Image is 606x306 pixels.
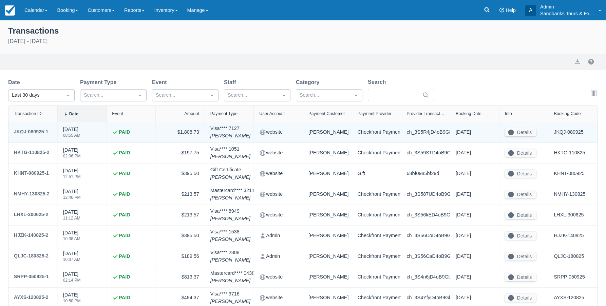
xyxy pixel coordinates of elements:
[12,92,59,99] div: Last 30 days
[281,92,287,99] span: Dropdown icon
[259,128,297,137] div: website
[210,270,254,284] div: Mastercard **** 0438
[308,231,346,241] div: [PERSON_NAME]
[210,194,254,202] em: [PERSON_NAME]
[358,293,396,303] div: Checkfront Payments
[161,128,199,137] div: $1,808.73
[14,231,48,239] div: HJZK-140825-2
[14,210,48,218] div: LHXL-300625-2
[358,148,396,158] div: Checkfront Payments
[456,293,494,303] div: [DATE]
[63,188,81,204] div: [DATE]
[259,252,297,261] div: Admin
[63,271,81,286] div: [DATE]
[63,126,80,141] div: [DATE]
[308,293,346,303] div: [PERSON_NAME]
[14,169,49,178] a: KHNT-080925-1
[210,132,250,140] em: [PERSON_NAME]
[259,210,297,220] div: website
[80,78,119,87] label: Payment Type
[14,210,48,220] a: LHXL-300625-2
[505,211,536,219] button: Details
[358,190,396,199] div: Checkfront Payments
[358,111,392,116] div: Payment Provider
[161,148,199,158] div: $197.75
[14,190,50,198] div: NMHY-130825-2
[259,293,297,303] div: website
[456,169,494,178] div: [DATE]
[152,78,170,87] label: Event
[63,209,80,224] div: [DATE]
[259,169,297,178] div: website
[308,148,346,158] div: [PERSON_NAME]
[14,128,48,136] div: JKQJ-080925-1
[8,24,598,36] div: Transactions
[554,191,585,198] a: NMHY-130825
[14,252,49,261] a: QLJC-180825-2
[63,250,80,266] div: [DATE]
[554,211,584,219] a: LHXL-300625
[358,272,396,282] div: Checkfront Payments
[540,10,594,17] p: Sandbanks Tours & Experiences
[161,293,199,303] div: $494.37
[161,190,199,199] div: $213.57
[65,92,72,99] span: Dropdown icon
[308,169,346,178] div: [PERSON_NAME]
[456,111,481,116] div: Booking Date
[210,236,250,243] em: [PERSON_NAME]
[119,253,130,260] strong: PAID
[540,3,594,10] p: Admin
[406,148,444,158] div: ch_3S59STD4oB9Gbrmp2fsybDme
[358,231,396,241] div: Checkfront Payments
[63,229,80,245] div: [DATE]
[456,231,494,241] div: [DATE]
[505,252,536,261] button: Details
[210,215,250,223] em: [PERSON_NAME]
[5,5,15,16] img: checkfront-main-nav-mini-logo.png
[554,149,585,157] a: HKTG-110825
[14,190,50,199] a: NMHY-130825-2
[506,7,516,13] span: Help
[406,111,444,116] div: Provider Transaction
[505,149,536,157] button: Details
[14,272,49,281] div: SRPP-050925-1
[14,111,41,116] div: Transaction ID
[161,252,199,261] div: $189.56
[554,170,584,177] a: KHNT-080925
[358,128,396,137] div: Checkfront Payments
[554,253,584,260] a: QLJC-180825
[112,111,123,116] div: Event
[296,78,322,87] label: Category
[119,232,130,240] strong: PAID
[358,169,396,178] div: Gift
[14,169,49,177] div: KHNT-080925-1
[161,210,199,220] div: $213.57
[63,175,81,179] div: 12:51 PM
[456,148,494,158] div: [DATE]
[406,190,444,199] div: ch_3S587UD4oB9Gbrmp1oFScWbe
[63,195,81,199] div: 12:40 PM
[184,111,199,116] div: Amount
[308,190,346,199] div: [PERSON_NAME]
[456,190,494,199] div: [DATE]
[14,293,49,303] a: AYXS-120825-2
[308,128,346,137] div: [PERSON_NAME]
[505,170,536,178] button: Details
[63,216,80,220] div: 11:12 AM
[353,92,359,99] span: Dropdown icon
[161,272,199,282] div: $813.37
[505,190,536,198] button: Details
[505,273,536,281] button: Details
[554,294,584,302] a: AYXS-120825
[63,237,80,241] div: 10:38 AM
[358,252,396,261] div: Checkfront Payments
[406,169,444,178] div: 68bf0985bf29d
[63,147,81,162] div: [DATE]
[259,190,297,199] div: website
[259,231,297,241] div: Admin
[63,257,80,262] div: 10:37 AM
[368,78,389,86] label: Search
[210,187,254,202] div: Mastercard **** 3211
[63,133,80,137] div: 08:55 AM
[456,128,494,137] div: [DATE]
